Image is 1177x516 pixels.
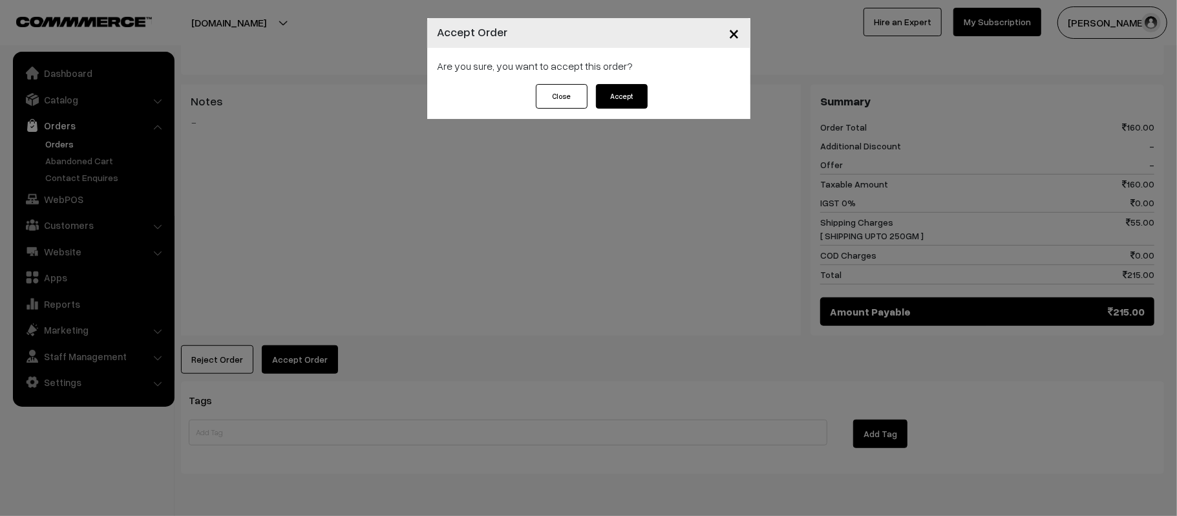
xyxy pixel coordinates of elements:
h4: Accept Order [438,23,508,41]
button: Close [536,84,588,109]
button: Close [719,13,750,53]
div: Are you sure, you want to accept this order? [427,48,750,84]
span: × [729,21,740,45]
button: Accept [596,84,648,109]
